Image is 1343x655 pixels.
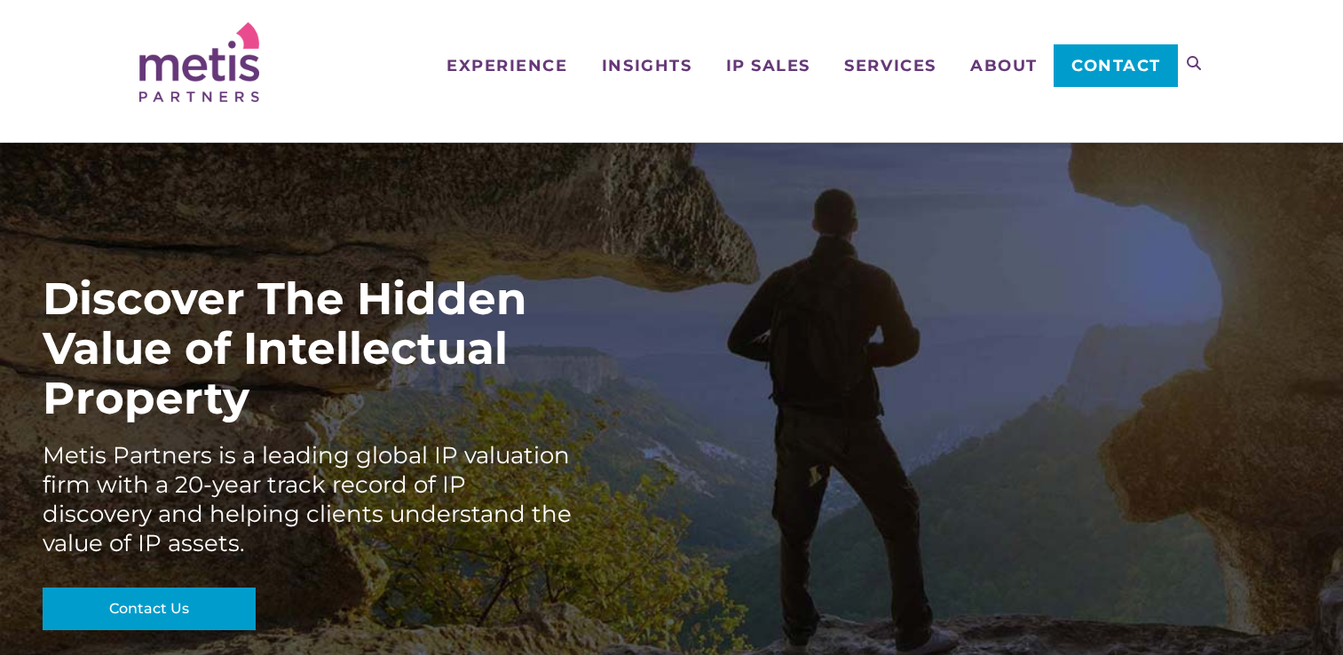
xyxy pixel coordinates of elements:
[1071,58,1161,74] span: Contact
[726,58,810,74] span: IP Sales
[43,588,256,630] a: Contact Us
[970,58,1038,74] span: About
[602,58,691,74] span: Insights
[43,441,575,558] div: Metis Partners is a leading global IP valuation firm with a 20-year track record of IP discovery ...
[1054,44,1177,87] a: Contact
[43,274,575,423] div: Discover The Hidden Value of Intellectual Property
[844,58,936,74] span: Services
[446,58,567,74] span: Experience
[139,22,259,102] img: Metis Partners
